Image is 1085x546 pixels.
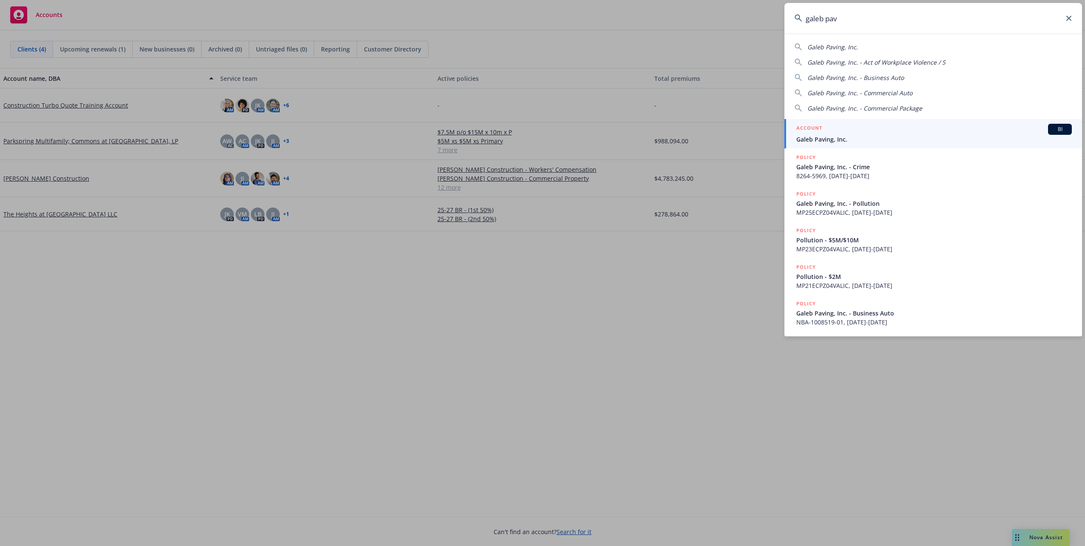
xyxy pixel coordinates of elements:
[784,185,1082,222] a: POLICYGaleb Paving, Inc. - PollutionMP25ECPZ04VALIC, [DATE]-[DATE]
[784,119,1082,148] a: ACCOUNTBIGaleb Paving, Inc.
[807,43,858,51] span: Galeb Paving, Inc.
[796,208,1072,217] span: MP25ECPZ04VALIC, [DATE]-[DATE]
[784,148,1082,185] a: POLICYGaleb Paving, Inc. - Crime8264-5969, [DATE]-[DATE]
[796,226,816,235] h5: POLICY
[796,124,822,134] h5: ACCOUNT
[796,272,1072,281] span: Pollution - $2M
[784,222,1082,258] a: POLICYPollution - $5M/$10MMP23ECPZ04VALIC, [DATE]-[DATE]
[796,199,1072,208] span: Galeb Paving, Inc. - Pollution
[784,3,1082,34] input: Search...
[807,58,946,66] span: Galeb Paving, Inc. - Act of Workplace Violence / S
[784,295,1082,331] a: POLICYGaleb Paving, Inc. - Business AutoNBA-1008519-01, [DATE]-[DATE]
[807,104,922,112] span: Galeb Paving, Inc. - Commercial Package
[796,299,816,308] h5: POLICY
[796,263,816,271] h5: POLICY
[807,89,912,97] span: Galeb Paving, Inc. - Commercial Auto
[796,281,1072,290] span: MP21ECPZ04VALIC, [DATE]-[DATE]
[796,245,1072,253] span: MP23ECPZ04VALIC, [DATE]-[DATE]
[796,162,1072,171] span: Galeb Paving, Inc. - Crime
[796,135,1072,144] span: Galeb Paving, Inc.
[796,309,1072,318] span: Galeb Paving, Inc. - Business Auto
[796,153,816,162] h5: POLICY
[1051,125,1068,133] span: BI
[807,74,904,82] span: Galeb Paving, Inc. - Business Auto
[796,236,1072,245] span: Pollution - $5M/$10M
[796,190,816,198] h5: POLICY
[796,171,1072,180] span: 8264-5969, [DATE]-[DATE]
[796,318,1072,327] span: NBA-1008519-01, [DATE]-[DATE]
[784,258,1082,295] a: POLICYPollution - $2MMP21ECPZ04VALIC, [DATE]-[DATE]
